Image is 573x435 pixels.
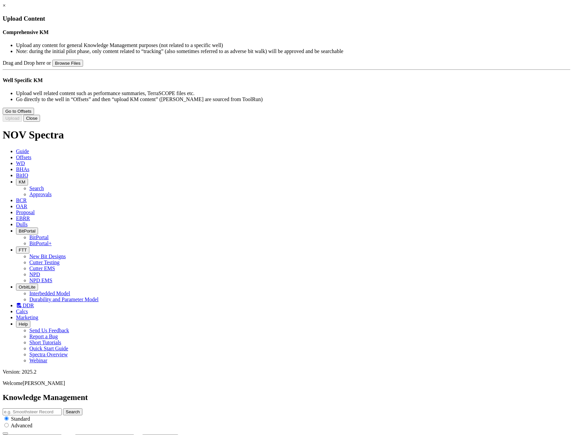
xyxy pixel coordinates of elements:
[47,60,51,66] span: or
[19,179,25,184] span: KM
[3,29,570,35] h4: Comprehensive KM
[29,352,68,357] a: Spectra Overview
[16,309,28,314] span: Calcs
[23,115,40,122] button: Close
[29,358,47,363] a: Webinar
[52,60,83,67] button: Browse Files
[3,60,45,66] span: Drag and Drop here
[29,235,49,240] a: BitPortal
[16,148,29,154] span: Guide
[16,166,29,172] span: BHAs
[29,328,69,333] a: Send Us Feedback
[16,48,570,54] li: Note: during the initial pilot phase, only content related to “tracking” (also sometimes referred...
[16,90,570,96] li: Upload well related content such as performance summaries, TerraSCOPE files etc.
[3,393,570,402] h2: Knowledge Management
[16,197,27,203] span: BCR
[3,380,570,386] p: Welcome
[29,241,52,246] a: BitPortal+
[3,108,34,115] button: Go to Offsets
[29,291,70,296] a: Interbedded Model
[19,285,35,290] span: OrbitLite
[3,15,45,22] span: Upload Content
[3,77,570,83] h4: Well Specific KM
[16,315,38,320] span: Marketing
[16,203,27,209] span: OAR
[16,172,28,178] span: BitIQ
[29,185,44,191] a: Search
[16,42,570,48] li: Upload any content for general Knowledge Management purposes (not related to a specific well)
[16,215,30,221] span: EBRR
[11,423,32,428] span: Advanced
[29,346,68,351] a: Quick Start Guide
[29,340,61,345] a: Short Tutorials
[23,380,65,386] span: [PERSON_NAME]
[3,3,6,8] a: ×
[23,303,34,308] span: DDR
[16,160,25,166] span: WD
[29,334,58,339] a: Report a Bug
[16,154,31,160] span: Offsets
[29,191,52,197] a: Approvals
[29,254,66,259] a: New Bit Designs
[3,129,570,141] h1: NOV Spectra
[16,209,35,215] span: Proposal
[19,229,35,234] span: BitPortal
[29,278,52,283] a: NPD EMS
[3,369,570,375] div: Version: 2025.2
[19,322,28,327] span: Help
[29,260,60,265] a: Cutter Testing
[29,297,99,302] a: Durability and Parameter Model
[29,272,40,277] a: NPD
[3,115,22,122] button: Upload
[63,408,82,415] button: Search
[19,248,27,253] span: FTT
[29,266,55,271] a: Cutter EMS
[16,96,570,102] li: Go directly to the well in “Offsets” and then “upload KM content” ([PERSON_NAME] are sourced from...
[16,222,28,227] span: Dulls
[11,416,30,422] span: Standard
[3,408,62,415] input: e.g. Smoothsteer Record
